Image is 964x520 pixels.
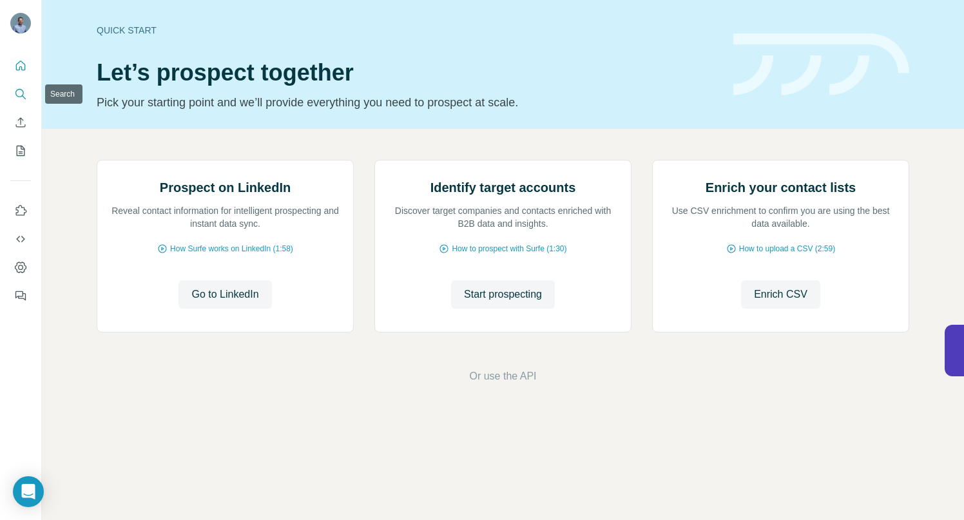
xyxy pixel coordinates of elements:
[10,256,31,279] button: Dashboard
[666,204,896,230] p: Use CSV enrichment to confirm you are using the best data available.
[739,243,835,255] span: How to upload a CSV (2:59)
[178,280,271,309] button: Go to LinkedIn
[754,287,807,302] span: Enrich CSV
[430,178,576,197] h2: Identify target accounts
[10,199,31,222] button: Use Surfe on LinkedIn
[464,287,542,302] span: Start prospecting
[97,24,718,37] div: Quick start
[733,34,909,96] img: banner
[10,13,31,34] img: Avatar
[451,280,555,309] button: Start prospecting
[13,476,44,507] div: Open Intercom Messenger
[97,93,718,111] p: Pick your starting point and we’ll provide everything you need to prospect at scale.
[741,280,820,309] button: Enrich CSV
[452,243,566,255] span: How to prospect with Surfe (1:30)
[10,227,31,251] button: Use Surfe API
[191,287,258,302] span: Go to LinkedIn
[160,178,291,197] h2: Prospect on LinkedIn
[706,178,856,197] h2: Enrich your contact lists
[469,369,536,384] button: Or use the API
[170,243,293,255] span: How Surfe works on LinkedIn (1:58)
[10,82,31,106] button: Search
[388,204,618,230] p: Discover target companies and contacts enriched with B2B data and insights.
[10,111,31,134] button: Enrich CSV
[10,139,31,162] button: My lists
[10,54,31,77] button: Quick start
[10,284,31,307] button: Feedback
[97,60,718,86] h1: Let’s prospect together
[110,204,340,230] p: Reveal contact information for intelligent prospecting and instant data sync.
